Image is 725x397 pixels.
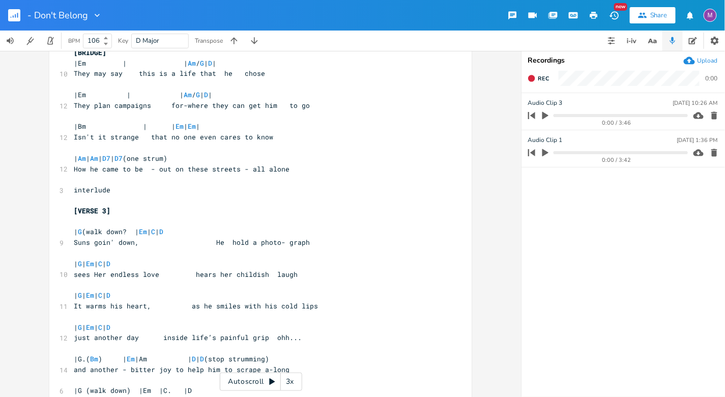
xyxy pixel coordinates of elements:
[74,386,192,395] span: |G (walk down) |Em |C. |D
[118,38,128,44] div: Key
[528,135,562,145] span: Audio Clip 1
[78,154,86,163] span: Am
[528,57,719,64] div: Recordings
[176,122,184,131] span: Em
[74,207,110,216] span: [VERSE 3]
[630,7,676,23] button: Share
[78,291,82,300] span: G
[195,38,223,44] div: Transpose
[106,291,110,300] span: D
[98,291,102,300] span: C
[698,56,718,65] div: Upload
[538,75,549,82] span: Rec
[74,355,269,364] span: |G.( ) | |Am | | (stop strumming)
[74,59,216,68] span: |Em | | / | |
[208,59,212,68] span: D
[74,323,123,332] span: | | | |
[27,11,88,20] span: - Don't Belong
[78,260,82,269] span: G
[98,260,102,269] span: C
[220,373,302,391] div: Autoscroll
[200,355,204,364] span: D
[106,260,110,269] span: D
[74,333,302,343] span: just another day inside life’s painful grip ohh...
[78,228,82,237] span: G
[281,373,299,391] div: 3x
[90,154,98,163] span: Am
[706,75,718,81] div: 0:00
[159,228,163,237] span: D
[200,59,204,68] span: G
[604,6,624,24] button: New
[74,365,289,375] span: and another - bitter joy to help him to scrape a-long
[192,355,196,364] span: D
[545,157,688,163] div: 0:00 / 3:42
[188,122,196,131] span: Em
[151,228,155,237] span: C
[74,101,310,110] span: They plan campaigns for-where they can get him to go
[677,137,718,143] div: [DATE] 1:36 PM
[106,323,110,332] span: D
[98,323,102,332] span: C
[204,90,208,99] span: D
[114,154,123,163] span: D7
[74,302,318,311] span: It warms his heart, as he smiles with his cold lips
[86,291,94,300] span: Em
[74,291,110,300] span: | | | |
[86,323,94,332] span: Em
[684,55,718,66] button: Upload
[127,355,135,364] span: Em
[74,48,106,57] span: [BRIDGE]
[614,3,627,11] div: New
[102,154,110,163] span: D7
[196,90,200,99] span: G
[704,9,717,22] div: melindameshad
[74,185,110,194] span: interlude
[528,98,562,108] span: Audio Clip 3
[74,90,212,99] span: |Em | | / | |
[184,90,192,99] span: Am
[74,154,167,163] span: | | | | (one strum)
[74,238,310,247] span: Suns goin' down, He hold a photo- graph
[74,69,265,78] span: They may say this is a life that he chose
[74,270,298,279] span: sees Her endless love hears her childish laugh
[74,122,200,131] span: |Bm | | | |
[188,59,196,68] span: Am
[68,38,80,44] div: BPM
[90,355,98,364] span: Bm
[673,100,718,106] div: [DATE] 10:26 AM
[704,4,717,27] button: M
[136,36,159,45] span: D Major
[650,11,668,20] div: Share
[74,164,289,174] span: How he came to be - out on these streets - all alone
[524,70,553,87] button: Rec
[139,228,147,237] span: Em
[74,260,110,269] span: | | | |
[545,120,688,126] div: 0:00 / 3:46
[86,260,94,269] span: Em
[74,228,163,237] span: | (walk down? | | |
[78,323,82,332] span: G
[74,132,273,141] span: Isn't it strange that no one even cares to know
